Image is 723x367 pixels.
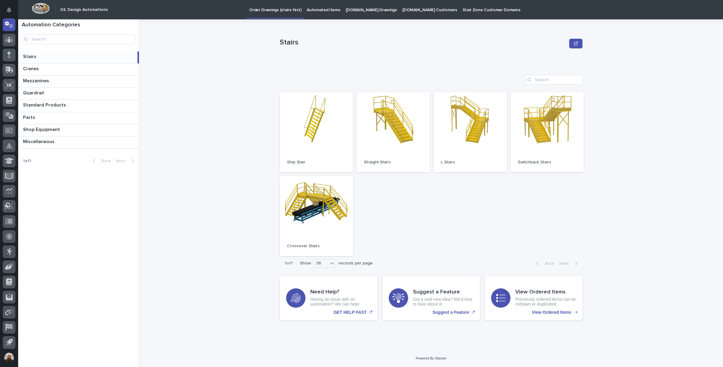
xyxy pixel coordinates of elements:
[338,261,373,266] p: records per page
[510,92,584,172] a: Switchback Stairs
[532,310,571,315] p: View Ordered Items
[485,276,583,320] a: View Ordered Items
[364,160,423,165] p: Straight Stairs
[441,160,500,165] p: L Stairs
[531,261,557,266] button: Back
[557,261,583,266] button: Next
[515,289,576,296] h3: View Ordered Items
[113,158,139,164] button: Next
[280,256,298,271] p: 1 of 1
[287,244,346,249] p: Crossover Stairs
[23,138,56,145] p: Miscellaneous
[314,260,328,267] div: 36
[432,310,469,315] p: Suggest a Feature
[280,176,353,256] a: Crossover Stairs
[287,160,346,165] p: Ship Stair
[280,276,378,320] a: GET HELP FAST
[3,4,15,16] button: Notifications
[518,160,576,165] p: Switchback Stairs
[18,136,139,149] a: MiscellaneousMiscellaneous
[18,100,139,112] a: Standard ProductsStandard Products
[357,92,430,172] a: Straight Stairs
[18,124,139,136] a: Shop EquipmentShop Equipment
[32,3,50,14] img: Workspace Logo
[525,75,583,85] input: Search
[18,112,139,124] a: PartsParts
[23,89,45,96] p: Guardrail
[334,310,367,315] p: GET HELP FAST
[515,297,576,307] p: Previously ordered items can be redrawn or duplicated.
[23,65,40,72] p: Cranes
[310,297,371,307] p: Having an issue with an automation? We can help!
[23,126,61,133] p: Shop Equipment
[3,351,15,364] button: users-avatar
[310,289,371,296] h3: Need Help?
[541,261,554,266] span: Back
[116,159,129,163] span: Next
[382,276,480,320] a: Suggest a Feature
[413,297,474,307] p: Got a cool new idea? We'd love to hear about it!
[8,7,15,17] div: Notifications
[23,101,67,108] p: Standard Products
[98,159,111,163] span: Back
[300,261,311,266] p: Show
[434,92,507,172] a: L Stairs
[18,64,139,76] a: CranesCranes
[18,154,36,169] p: 1 of 1
[559,261,573,266] span: Next
[22,34,135,44] input: Search
[60,7,108,12] h2: 03. Design Automations
[22,22,135,28] h1: Automation Categories
[18,51,139,64] a: StairsStairs
[413,289,474,296] h3: Suggest a Feature
[23,53,38,60] p: Stairs
[23,77,50,84] p: Mezzanines
[416,356,446,360] a: Powered By Stacker
[280,92,353,172] a: Ship Stair
[18,76,139,88] a: MezzaninesMezzanines
[23,113,36,120] p: Parts
[18,88,139,100] a: GuardrailGuardrail
[280,38,567,47] p: Stairs
[88,158,113,164] button: Back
